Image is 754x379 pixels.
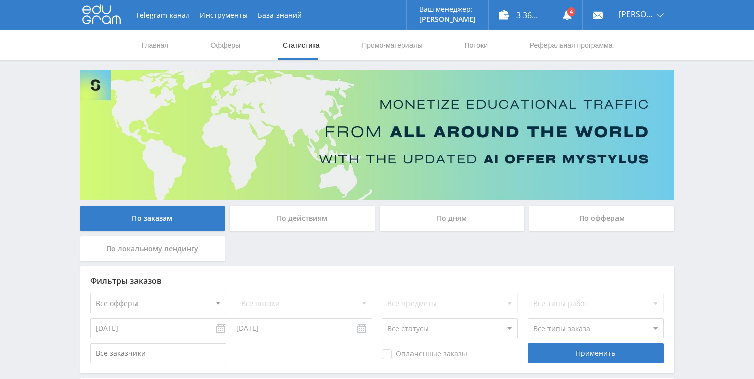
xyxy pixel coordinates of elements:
[380,206,525,231] div: По дням
[141,30,169,60] a: Главная
[382,349,467,359] span: Оплаченные заказы
[90,276,664,285] div: Фильтры заказов
[463,30,489,60] a: Потоки
[529,206,674,231] div: По офферам
[529,30,614,60] a: Реферальная программа
[282,30,321,60] a: Статистика
[419,15,476,23] p: [PERSON_NAME]
[419,5,476,13] p: Ваш менеджер:
[528,343,664,363] div: Применить
[80,236,225,261] div: По локальному лендингу
[90,343,226,363] input: Все заказчики
[230,206,375,231] div: По действиям
[80,70,674,200] img: Banner
[361,30,423,60] a: Промо-материалы
[619,10,654,18] span: [PERSON_NAME]
[80,206,225,231] div: По заказам
[210,30,242,60] a: Офферы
